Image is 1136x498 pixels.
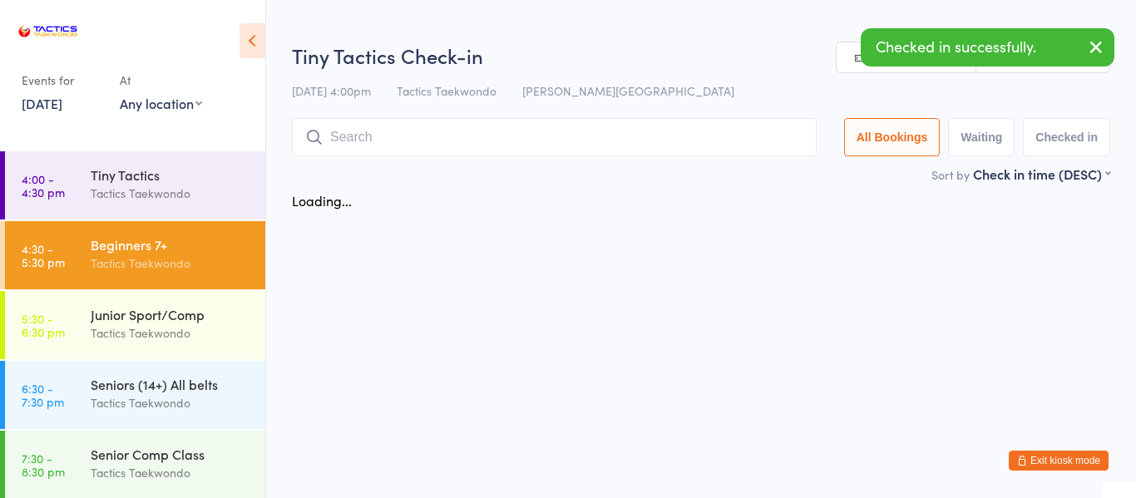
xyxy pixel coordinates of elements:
[5,221,265,289] a: 4:30 -5:30 pmBeginners 7+Tactics Taekwondo
[292,42,1110,69] h2: Tiny Tactics Check-in
[91,393,251,412] div: Tactics Taekwondo
[22,451,65,478] time: 7:30 - 8:30 pm
[5,291,265,359] a: 5:30 -6:30 pmJunior Sport/CompTactics Taekwondo
[5,361,265,429] a: 6:30 -7:30 pmSeniors (14+) All beltsTactics Taekwondo
[1023,118,1110,156] button: Checked in
[1009,451,1109,471] button: Exit kiosk mode
[948,118,1015,156] button: Waiting
[22,382,64,408] time: 6:30 - 7:30 pm
[120,94,202,112] div: Any location
[91,463,251,482] div: Tactics Taekwondo
[5,151,265,219] a: 4:00 -4:30 pmTiny TacticsTactics Taekwondo
[22,242,65,269] time: 4:30 - 5:30 pm
[17,12,79,50] img: Tactics Taekwondo
[844,118,941,156] button: All Bookings
[91,445,251,463] div: Senior Comp Class
[292,118,817,156] input: Search
[91,235,251,254] div: Beginners 7+
[397,82,496,99] span: Tactics Taekwondo
[931,166,970,183] label: Sort by
[91,254,251,273] div: Tactics Taekwondo
[120,67,202,94] div: At
[973,165,1110,183] div: Check in time (DESC)
[22,67,103,94] div: Events for
[91,323,251,343] div: Tactics Taekwondo
[91,375,251,393] div: Seniors (14+) All belts
[22,94,62,112] a: [DATE]
[91,305,251,323] div: Junior Sport/Comp
[91,184,251,203] div: Tactics Taekwondo
[91,165,251,184] div: Tiny Tactics
[22,172,65,199] time: 4:00 - 4:30 pm
[22,312,65,338] time: 5:30 - 6:30 pm
[292,82,371,99] span: [DATE] 4:00pm
[522,82,734,99] span: [PERSON_NAME][GEOGRAPHIC_DATA]
[861,28,1114,67] div: Checked in successfully.
[292,191,352,210] div: Loading...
